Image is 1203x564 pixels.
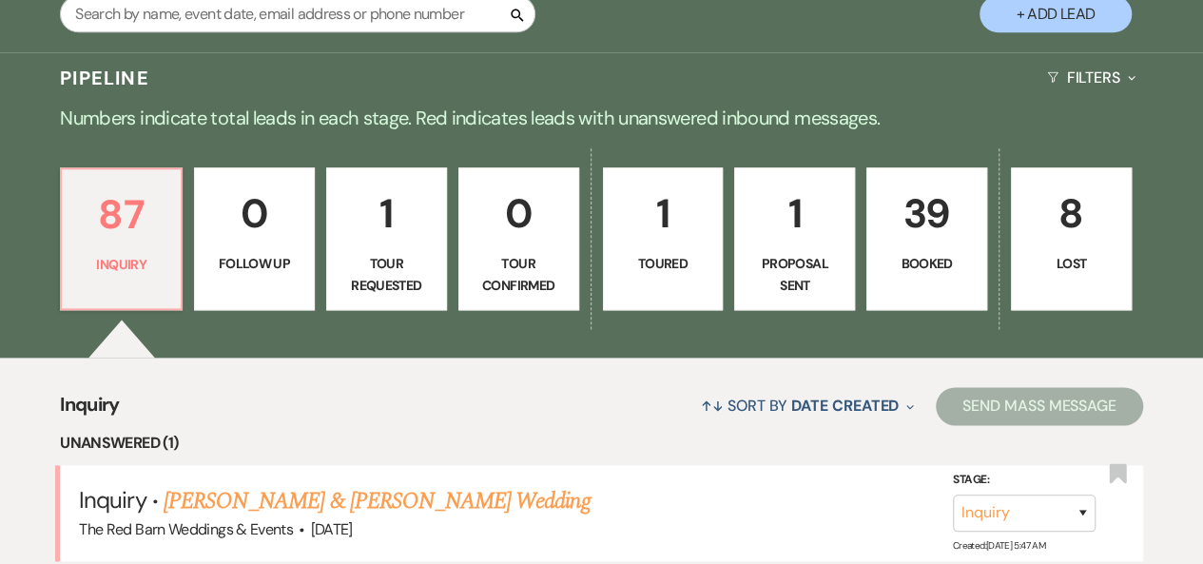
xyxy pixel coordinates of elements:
span: Created: [DATE] 5:47 AM [953,539,1045,552]
span: ↑↓ [701,396,724,416]
span: Inquiry [79,485,146,515]
a: 87Inquiry [60,167,183,310]
button: Filters [1039,52,1143,103]
p: Follow Up [206,253,302,274]
a: 1Proposal Sent [734,167,855,310]
h3: Pipeline [60,65,149,91]
button: Send Mass Message [936,387,1143,425]
span: The Red Barn Weddings & Events [79,519,293,539]
a: [PERSON_NAME] & [PERSON_NAME] Wedding [164,484,590,518]
a: 0Follow Up [194,167,315,310]
p: 39 [879,182,975,245]
p: 0 [206,182,302,245]
p: Toured [615,253,711,274]
p: 0 [471,182,567,245]
button: Sort By Date Created [693,380,922,431]
a: 8Lost [1011,167,1132,310]
label: Stage: [953,470,1096,491]
p: Tour Requested [339,253,435,296]
a: 0Tour Confirmed [458,167,579,310]
p: Tour Confirmed [471,253,567,296]
a: 1Tour Requested [326,167,447,310]
p: Inquiry [73,254,169,275]
span: Date Created [791,396,899,416]
p: 8 [1023,182,1119,245]
p: 1 [747,182,843,245]
p: 87 [73,183,169,246]
li: Unanswered (1) [60,431,1143,456]
span: [DATE] [310,519,352,539]
a: 39Booked [866,167,987,310]
p: 1 [615,182,711,245]
span: Inquiry [60,390,120,431]
p: Lost [1023,253,1119,274]
a: 1Toured [603,167,724,310]
p: 1 [339,182,435,245]
p: Booked [879,253,975,274]
p: Proposal Sent [747,253,843,296]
